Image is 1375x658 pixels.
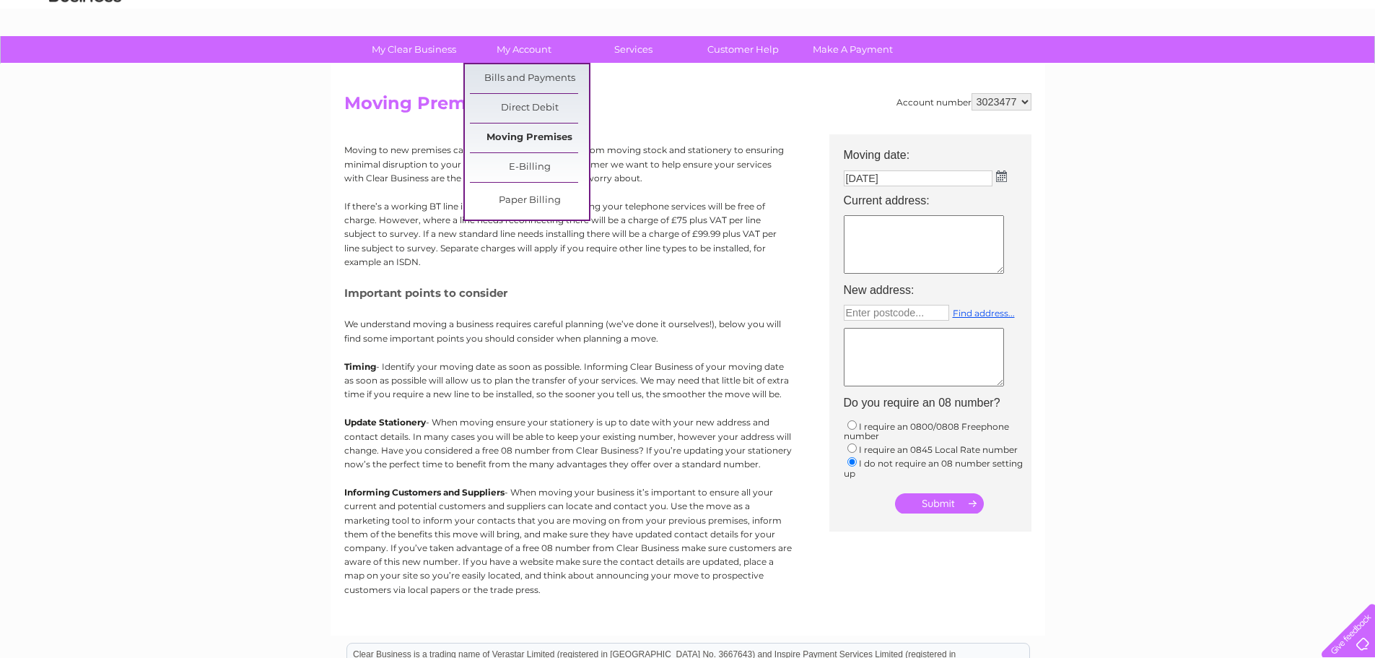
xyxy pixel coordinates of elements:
[1121,61,1148,72] a: Water
[996,170,1007,182] img: ...
[344,415,792,471] p: - When moving ensure your stationery is up to date with your new address and contact details. In ...
[1157,61,1189,72] a: Energy
[344,485,792,597] p: - When moving your business it’s important to ensure all your current and potential customers and...
[1279,61,1314,72] a: Contact
[837,392,1039,414] th: Do you require an 08 number?
[347,8,1029,70] div: Clear Business is a trading name of Verastar Limited (registered in [GEOGRAPHIC_DATA] No. 3667643...
[837,415,1039,482] td: I require an 0800/0808 Freephone number I require an 0845 Local Rate number I do not require an 0...
[470,94,589,123] a: Direct Debit
[470,124,589,152] a: Moving Premises
[344,143,792,185] p: Moving to new premises can take a lot of organisation, from moving stock and stationery to ensuri...
[1249,61,1270,72] a: Blog
[953,308,1015,319] a: Find address...
[896,93,1031,111] div: Account number
[344,487,505,498] b: Informing Customers and Suppliers
[344,199,792,269] p: If there’s a working BT line in the new property, connecting your telephone services will be free...
[837,280,1039,301] th: New address:
[470,186,589,215] a: Paper Billing
[470,153,589,182] a: E-Billing
[344,361,376,372] b: Timing
[837,134,1039,166] th: Moving date:
[344,317,792,345] p: We understand moving a business requires careful planning (we’ve done it ourselves!), below you w...
[574,36,693,63] a: Services
[895,493,984,514] input: Submit
[344,287,792,299] h5: Important points to consider
[344,417,426,428] b: Update Stationery
[344,360,792,402] p: - Identify your moving date as soon as possible. Informing Clear Business of your moving date as ...
[837,190,1039,212] th: Current address:
[1197,61,1241,72] a: Telecoms
[470,64,589,93] a: Bills and Payments
[464,36,583,63] a: My Account
[48,38,122,82] img: logo.png
[344,93,1031,121] h2: Moving Premises
[1327,61,1361,72] a: Log out
[684,36,803,63] a: Customer Help
[793,36,912,63] a: Make A Payment
[354,36,473,63] a: My Clear Business
[1103,7,1202,25] a: 0333 014 3131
